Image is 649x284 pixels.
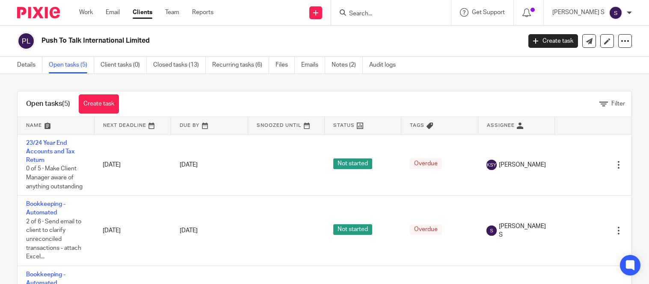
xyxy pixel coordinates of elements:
[192,8,213,17] a: Reports
[26,166,83,190] span: 0 of 5 · Make Client Manager aware of anything outstanding
[94,196,171,266] td: [DATE]
[133,8,152,17] a: Clients
[79,8,93,17] a: Work
[41,36,421,45] h2: Push To Talk International Limited
[79,94,119,114] a: Create task
[26,201,65,216] a: Bookkeeping - Automated
[212,57,269,73] a: Recurring tasks (6)
[333,158,372,169] span: Not started
[153,57,206,73] a: Closed tasks (13)
[333,123,355,128] span: Status
[369,57,402,73] a: Audit logs
[332,57,363,73] a: Notes (2)
[528,34,578,48] a: Create task
[499,222,546,240] span: [PERSON_NAME] S
[410,224,442,235] span: Overdue
[180,162,198,168] span: [DATE]
[17,57,42,73] a: Details
[26,100,70,108] h1: Open tasks
[410,158,442,169] span: Overdue
[486,225,497,236] img: svg%3E
[472,9,505,15] span: Get Support
[552,8,605,17] p: [PERSON_NAME] S
[94,134,171,196] td: [DATE]
[26,140,74,164] a: 23/24 Year End Accounts and Tax Return
[49,57,94,73] a: Open tasks (5)
[62,100,70,107] span: (5)
[165,8,179,17] a: Team
[101,57,147,73] a: Client tasks (0)
[180,228,198,234] span: [DATE]
[333,224,372,235] span: Not started
[410,123,424,128] span: Tags
[609,6,622,20] img: svg%3E
[301,57,325,73] a: Emails
[486,160,497,170] img: svg%3E
[257,123,302,128] span: Snoozed Until
[26,219,81,260] span: 2 of 6 · Send email to client to clarify unreconciled transactions - attach Excel...
[17,7,60,18] img: Pixie
[106,8,120,17] a: Email
[276,57,295,73] a: Files
[17,32,35,50] img: svg%3E
[611,101,625,107] span: Filter
[499,161,546,169] span: [PERSON_NAME]
[348,10,425,18] input: Search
